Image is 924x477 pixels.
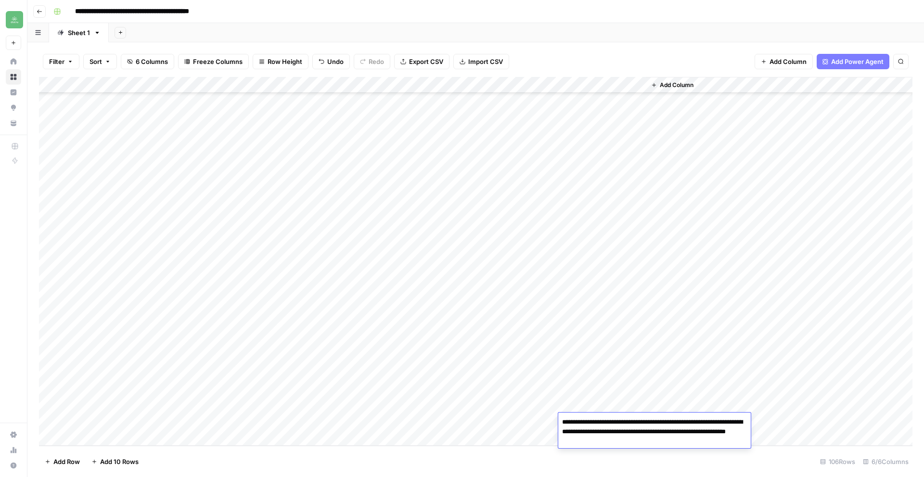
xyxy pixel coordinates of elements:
[53,457,80,466] span: Add Row
[178,54,249,69] button: Freeze Columns
[660,81,693,89] span: Add Column
[312,54,350,69] button: Undo
[6,54,21,69] a: Home
[43,54,79,69] button: Filter
[49,57,64,66] span: Filter
[6,458,21,473] button: Help + Support
[49,23,109,42] a: Sheet 1
[770,57,807,66] span: Add Column
[100,457,139,466] span: Add 10 Rows
[369,57,384,66] span: Redo
[39,454,86,469] button: Add Row
[90,57,102,66] span: Sort
[268,57,302,66] span: Row Height
[817,54,889,69] button: Add Power Agent
[647,79,697,91] button: Add Column
[6,11,23,28] img: Distru Logo
[6,85,21,100] a: Insights
[409,57,443,66] span: Export CSV
[468,57,503,66] span: Import CSV
[253,54,308,69] button: Row Height
[6,8,21,32] button: Workspace: Distru
[6,442,21,458] a: Usage
[121,54,174,69] button: 6 Columns
[6,115,21,131] a: Your Data
[755,54,813,69] button: Add Column
[394,54,449,69] button: Export CSV
[136,57,168,66] span: 6 Columns
[453,54,509,69] button: Import CSV
[193,57,243,66] span: Freeze Columns
[859,454,912,469] div: 6/6 Columns
[816,454,859,469] div: 106 Rows
[6,100,21,115] a: Opportunities
[831,57,884,66] span: Add Power Agent
[327,57,344,66] span: Undo
[6,427,21,442] a: Settings
[83,54,117,69] button: Sort
[68,28,90,38] div: Sheet 1
[354,54,390,69] button: Redo
[6,69,21,85] a: Browse
[86,454,144,469] button: Add 10 Rows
